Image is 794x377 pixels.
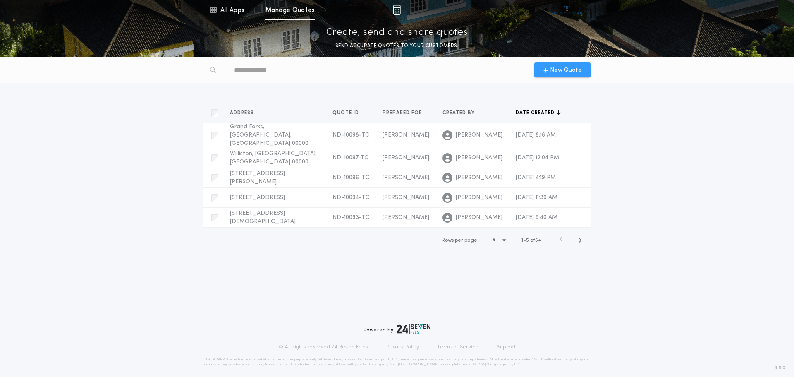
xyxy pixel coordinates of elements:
[456,194,502,202] span: [PERSON_NAME]
[456,174,502,182] span: [PERSON_NAME]
[493,234,509,247] button: 5
[332,132,369,138] span: ND-10098-TC
[332,214,369,221] span: ND-10093-TC
[442,238,478,243] span: Rows per page:
[332,109,365,117] button: Quote ID
[230,195,285,201] span: [STREET_ADDRESS]
[332,195,369,201] span: ND-10094-TC
[230,109,260,117] button: Address
[442,109,481,117] button: Created by
[332,155,368,161] span: ND-10097-TC
[398,363,439,366] a: [URL][DOMAIN_NAME]
[230,110,256,116] span: Address
[493,236,495,244] h1: 5
[386,344,419,351] a: Privacy Policy
[456,131,502,139] span: [PERSON_NAME]
[775,364,786,372] span: 3.8.0
[332,175,369,181] span: ND-10096-TC
[383,175,429,181] span: [PERSON_NAME]
[203,357,591,367] p: DISCLAIMER: This estimate is provided for informational purposes only. 24|Seven Fees, a product o...
[516,132,556,138] span: [DATE] 8:16 AM
[534,62,591,77] button: New Quote
[497,344,515,351] a: Support
[393,5,401,15] img: img
[516,109,561,117] button: Date created
[550,66,582,74] span: New Quote
[383,195,429,201] span: [PERSON_NAME]
[456,214,502,222] span: [PERSON_NAME]
[530,237,541,244] span: of 64
[364,324,430,334] div: Powered by
[383,132,429,138] span: [PERSON_NAME]
[383,155,429,161] span: [PERSON_NAME]
[383,110,424,116] span: Prepared for
[383,214,429,221] span: [PERSON_NAME]
[552,6,583,14] img: vs-icon
[516,175,556,181] span: [DATE] 4:19 PM
[516,155,559,161] span: [DATE] 12:04 PM
[437,344,478,351] a: Terms of Service
[526,238,529,243] span: 5
[230,124,309,146] span: Grand Forks, [GEOGRAPHIC_DATA], [GEOGRAPHIC_DATA] 00000
[456,154,502,162] span: [PERSON_NAME]
[279,344,368,351] p: © All rights reserved. 24|Seven Fees
[516,195,557,201] span: [DATE] 11:30 AM
[516,214,557,221] span: [DATE] 9:40 AM
[516,110,556,116] span: Date created
[230,170,285,185] span: [STREET_ADDRESS][PERSON_NAME]
[230,151,317,165] span: Williston, [GEOGRAPHIC_DATA], [GEOGRAPHIC_DATA] 00000
[326,26,468,39] p: Create, send and share quotes
[442,110,476,116] span: Created by
[332,110,361,116] span: Quote ID
[335,42,459,50] p: SEND ACCURATE QUOTES TO YOUR CUSTOMERS.
[230,210,296,225] span: [STREET_ADDRESS][DEMOGRAPHIC_DATA]
[397,324,430,334] img: logo
[521,238,523,243] span: 1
